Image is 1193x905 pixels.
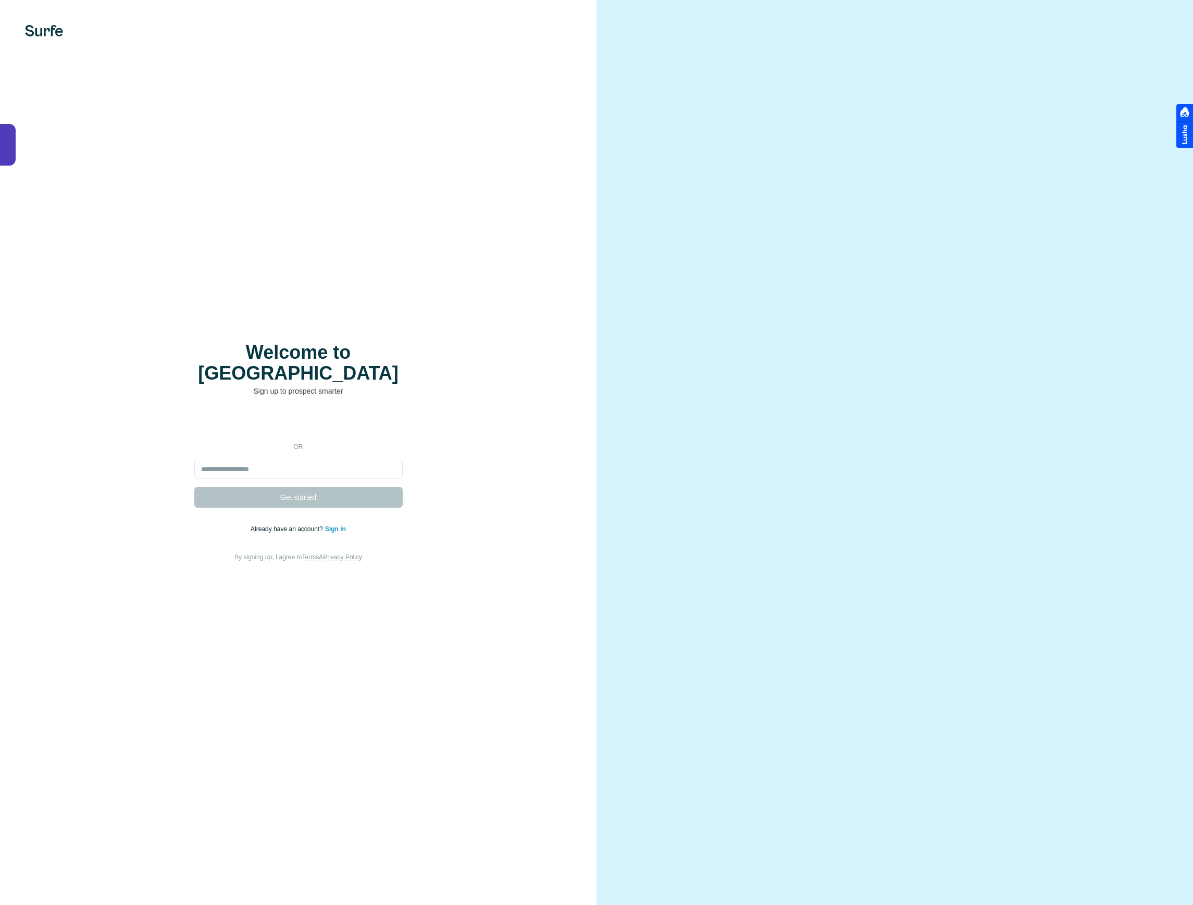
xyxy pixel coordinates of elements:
[189,412,408,435] iframe: Sign in with Google Button
[194,386,403,396] p: Sign up to prospect smarter
[302,554,319,561] a: Terms
[325,525,346,533] a: Sign in
[323,554,362,561] a: Privacy Policy
[234,554,362,561] span: By signing up, I agree to &
[194,342,403,384] h1: Welcome to [GEOGRAPHIC_DATA]
[251,525,325,533] span: Already have an account?
[25,25,63,36] img: Surfe's logo
[282,442,315,451] p: or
